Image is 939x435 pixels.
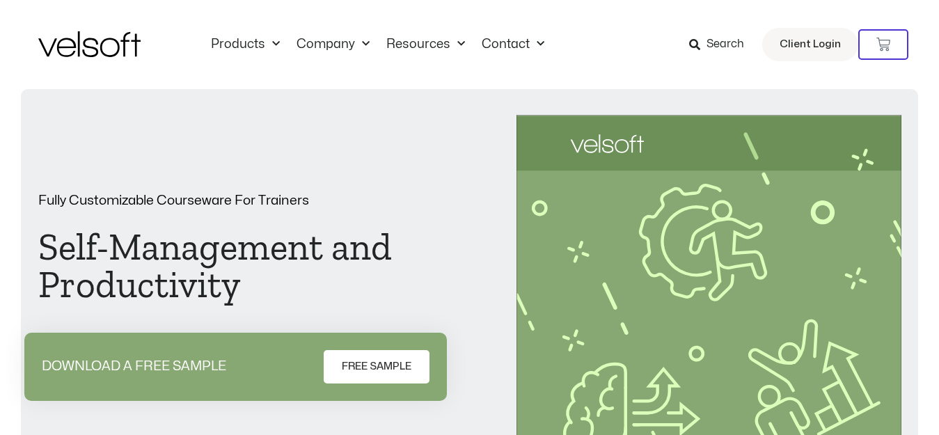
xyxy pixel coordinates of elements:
nav: Menu [203,37,553,52]
a: CompanyMenu Toggle [288,37,378,52]
span: Client Login [780,35,841,54]
a: FREE SAMPLE [324,350,429,383]
span: FREE SAMPLE [342,358,411,375]
img: Velsoft Training Materials [38,31,141,57]
span: Search [707,35,744,54]
h1: Self-Management and Productivity [38,228,423,303]
a: ProductsMenu Toggle [203,37,288,52]
p: DOWNLOAD A FREE SAMPLE [42,360,226,373]
a: Search [689,33,754,56]
a: ContactMenu Toggle [473,37,553,52]
a: ResourcesMenu Toggle [378,37,473,52]
p: Fully Customizable Courseware For Trainers [38,194,423,207]
a: Client Login [762,28,858,61]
